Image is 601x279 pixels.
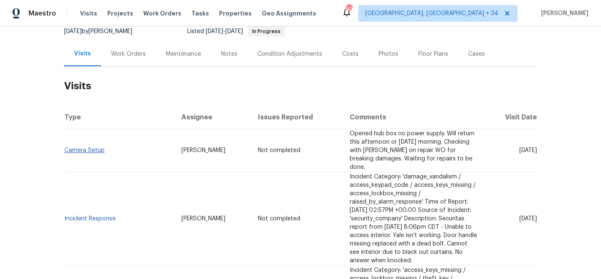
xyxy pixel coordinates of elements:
span: Incident Category: 'damage_vandalism / access_keypad_code / access_keys_missing / access_lockbox_... [350,174,477,263]
div: Condition Adjustments [258,50,322,58]
th: Assignee [175,106,252,129]
span: Work Orders [143,9,181,18]
div: Costs [342,50,359,58]
th: Visit Date [485,106,537,129]
div: Visits [74,49,91,58]
span: Tasks [191,10,209,16]
span: Not completed [258,147,300,153]
div: Work Orders [111,50,146,58]
span: - [206,28,243,34]
div: Notes [221,50,237,58]
span: Maestro [28,9,56,18]
span: Geo Assignments [262,9,316,18]
span: Listed [187,28,285,34]
span: Properties [219,9,252,18]
div: Cases [468,50,485,58]
span: [DATE] [64,28,82,34]
div: Floor Plans [418,50,448,58]
span: [DATE] [225,28,243,34]
div: by [PERSON_NAME] [64,26,142,36]
div: Maintenance [166,50,201,58]
th: Comments [343,106,485,129]
span: Not completed [258,216,300,222]
span: [PERSON_NAME] [181,216,225,222]
div: 407 [346,5,352,13]
h2: Visits [64,67,537,106]
a: Incident Response [64,216,116,222]
span: Opened hub box no power supply. Will return this afternoon or [DATE] morning. Checking with [PERS... [350,131,475,170]
span: [GEOGRAPHIC_DATA], [GEOGRAPHIC_DATA] + 34 [365,9,498,18]
span: [PERSON_NAME] [538,9,588,18]
th: Issues Reported [251,106,343,129]
th: Type [64,106,175,129]
span: Projects [107,9,133,18]
span: In Progress [249,29,284,34]
span: Visits [80,9,97,18]
span: [DATE] [519,216,537,222]
span: [PERSON_NAME] [181,147,225,153]
a: Camera Setup [64,147,105,153]
span: [DATE] [206,28,223,34]
span: [DATE] [519,147,537,153]
div: Photos [379,50,398,58]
